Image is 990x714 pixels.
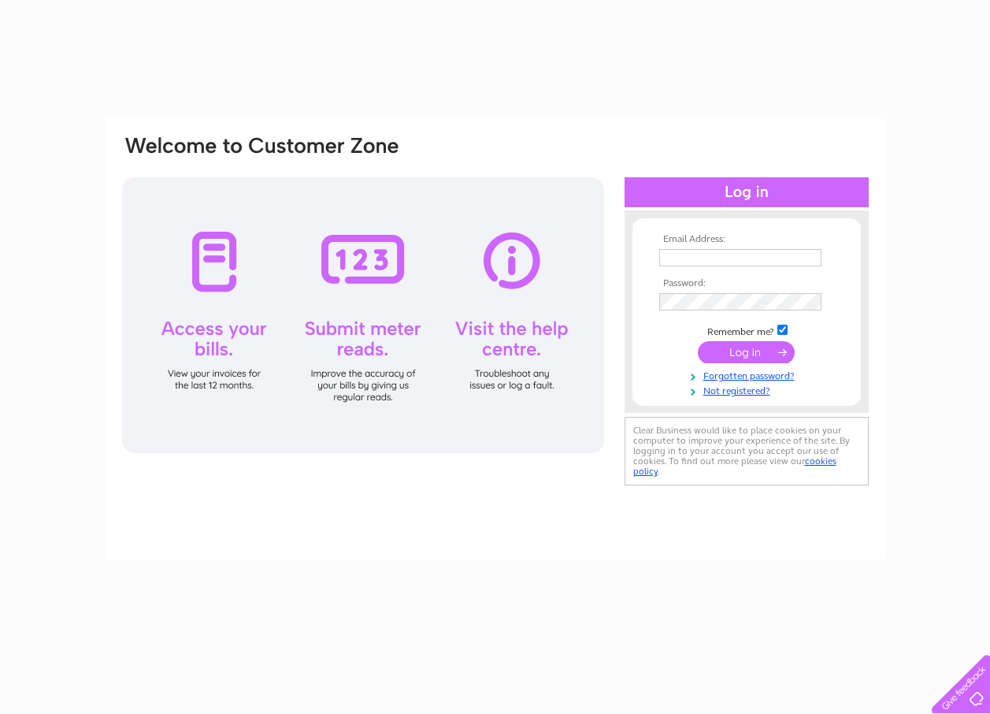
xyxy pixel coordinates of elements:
th: Email Address: [655,234,838,245]
a: Forgotten password? [659,367,838,382]
a: cookies policy [633,456,836,477]
a: Not registered? [659,382,838,397]
td: Remember me? [655,322,838,338]
div: Clear Business would like to place cookies on your computer to improve your experience of the sit... [625,417,869,485]
input: Submit [698,341,795,363]
th: Password: [655,278,838,289]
